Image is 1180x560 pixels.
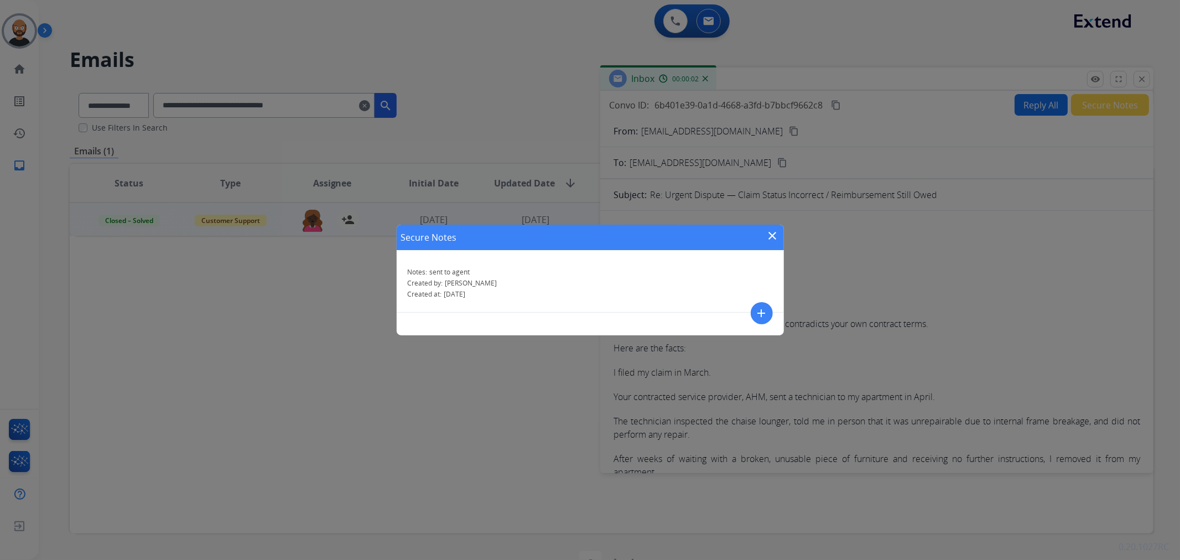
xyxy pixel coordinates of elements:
mat-icon: close [766,229,779,242]
span: Created by: [408,278,443,288]
span: Created at: [408,289,442,299]
h1: Secure Notes [401,231,457,244]
span: [PERSON_NAME] [445,278,497,288]
span: Notes: [408,267,428,277]
p: 0.20.1027RC [1119,540,1169,553]
mat-icon: add [755,307,768,320]
span: sent to agent [430,267,470,277]
span: [DATE] [444,289,466,299]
